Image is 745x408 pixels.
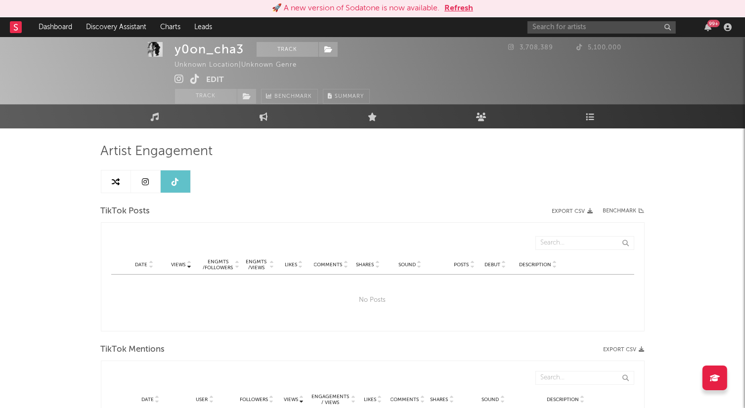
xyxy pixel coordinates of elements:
span: Summary [335,94,364,99]
span: 3,708,389 [509,44,554,51]
div: Unknown Location | Unknown Genre [175,59,320,71]
span: Date [141,397,154,403]
span: TikTok Mentions [101,344,165,356]
span: Description [547,397,579,403]
button: Track [175,89,237,104]
button: Export CSV [604,347,645,353]
span: Followers [240,397,268,403]
a: Dashboard [32,17,79,37]
span: Comments [391,397,419,403]
span: Comments [314,262,343,268]
button: 99+ [704,23,711,31]
a: Benchmark [261,89,318,104]
span: Engagements / Views [311,394,350,406]
span: Description [519,262,551,268]
button: Refresh [444,2,473,14]
button: Track [257,42,318,57]
span: Likes [364,397,376,403]
div: 🚀 A new version of Sodatone is now available. [272,2,439,14]
span: Debut [484,262,500,268]
span: Sound [398,262,416,268]
span: Views [172,262,186,268]
span: 5,100,000 [576,44,621,51]
input: Search... [535,236,634,250]
span: Shares [356,262,374,268]
span: User [196,397,208,403]
span: Views [284,397,298,403]
input: Search for artists [527,21,676,34]
div: 99 + [707,20,720,27]
button: Export CSV [552,208,593,214]
a: Charts [153,17,187,37]
div: Engmts / Followers [203,259,234,271]
button: Summary [323,89,370,104]
div: No Posts [111,275,634,326]
a: Discovery Assistant [79,17,153,37]
input: Search... [535,371,634,385]
button: Edit [207,74,224,86]
span: Benchmark [275,91,312,103]
div: y0on_cha3 [175,42,244,57]
span: TikTok Posts [101,205,150,217]
a: Leads [187,17,219,37]
span: Date [135,262,148,268]
div: Engmts / Views [245,259,268,271]
span: Shares [431,397,448,403]
span: Artist Engagement [101,146,213,158]
span: Sound [482,397,499,403]
span: Posts [454,262,469,268]
span: Likes [285,262,297,268]
a: Benchmark [603,205,645,217]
